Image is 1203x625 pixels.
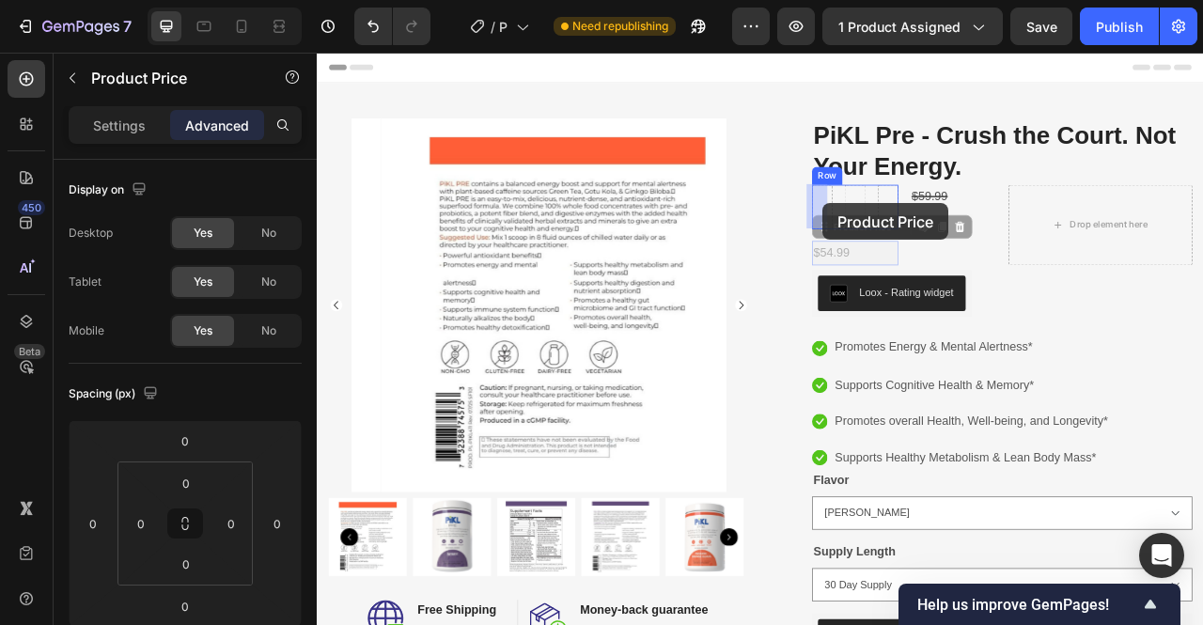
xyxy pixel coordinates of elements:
span: No [261,225,276,242]
button: 7 [8,8,140,45]
span: / [491,17,495,37]
button: 1 product assigned [822,8,1003,45]
p: 7 [123,15,132,38]
p: Product Price [91,67,251,89]
span: Help us improve GemPages! [917,596,1139,614]
span: Yes [194,225,212,242]
span: PiKL Pre [499,17,508,37]
div: Display on [69,178,150,203]
input: 0px [127,509,155,538]
div: Undo/Redo [354,8,430,45]
input: 0px [167,550,205,578]
span: Need republishing [572,18,668,35]
p: Advanced [185,116,249,135]
div: Spacing (px) [69,382,162,407]
span: Yes [194,322,212,339]
button: Publish [1080,8,1159,45]
div: 450 [18,200,45,215]
span: 1 product assigned [838,17,961,37]
span: Save [1026,19,1057,35]
div: Mobile [69,322,104,339]
div: Publish [1096,17,1143,37]
iframe: Design area [317,53,1203,625]
input: 0 [263,509,291,538]
input: 0 [166,592,204,620]
span: Yes [194,273,212,290]
input: 0 [166,427,204,455]
div: Tablet [69,273,102,290]
p: Settings [93,116,146,135]
span: No [261,273,276,290]
input: 0px [167,469,205,497]
input: 0 [79,509,107,538]
div: Open Intercom Messenger [1139,533,1184,578]
div: Desktop [69,225,113,242]
input: 0px [217,509,245,538]
button: Show survey - Help us improve GemPages! [917,593,1162,616]
button: Save [1010,8,1072,45]
div: Beta [14,344,45,359]
span: No [261,322,276,339]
